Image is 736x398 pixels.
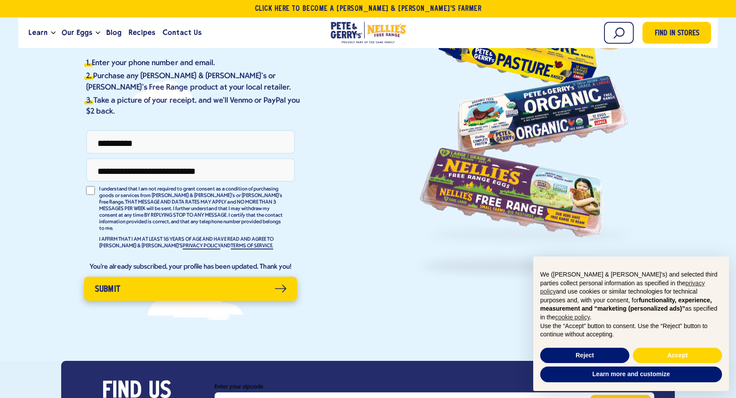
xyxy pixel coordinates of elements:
a: TERMS OF SERVICE. [231,243,273,249]
a: Find in Stores [642,22,711,44]
button: Learn more and customize [540,367,722,382]
span: Contact Us [163,27,201,38]
div: You're already subscribed, your profile has been updated. Thank you! [86,263,295,271]
p: I AFFIRM THAT I AM AT LEAST 18 YEARS OF AGE AND HAVE READ AND AGREE TO [PERSON_NAME] & [PERSON_NA... [99,236,283,249]
p: I understand that I am not required to grant consent as a condition of purchasing goods or servic... [99,186,283,232]
span: Recipes [128,27,155,38]
p: We ([PERSON_NAME] & [PERSON_NAME]'s) and selected third parties collect personal information as s... [540,270,722,322]
a: cookie policy [555,314,590,321]
li: Enter your phone number and email. [86,58,303,69]
a: Blog [103,21,125,45]
p: Use the “Accept” button to consent. Use the “Reject” button to continue without accepting. [540,322,722,339]
a: Contact Us [159,21,205,45]
a: Our Eggs [58,21,96,45]
a: PRIVACY POLICY [183,243,220,249]
li: Purchase any [PERSON_NAME] & [PERSON_NAME]’s or [PERSON_NAME]'s Free Range product at your local ... [86,71,303,93]
input: I understand that I am not required to grant consent as a condition of purchasing goods or servic... [86,186,95,195]
li: Take a picture of your receipt, and we'll Venmo or PayPal you $2 back. [86,95,303,117]
input: Search [604,22,634,44]
a: Learn [25,21,51,45]
button: Accept [633,348,722,363]
span: Blog [106,27,122,38]
button: Submit [84,277,297,301]
span: Learn [28,27,48,38]
span: Find in Stores [655,28,699,40]
button: Open the dropdown menu for Our Eggs [96,31,100,35]
button: Open the dropdown menu for Learn [51,31,56,35]
span: Our Eggs [62,27,92,38]
button: Reject [540,348,629,363]
a: Recipes [125,21,159,45]
label: Enter your zipcode [215,381,654,392]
